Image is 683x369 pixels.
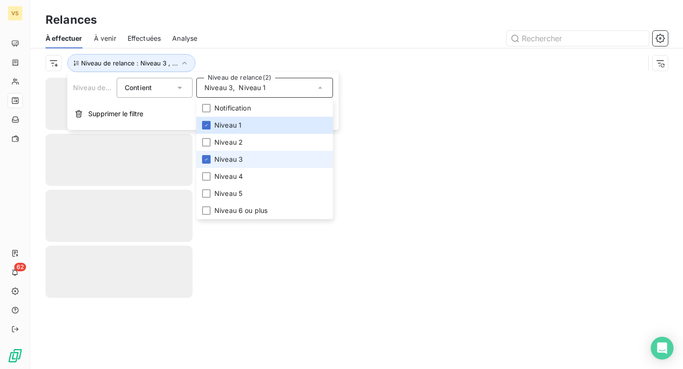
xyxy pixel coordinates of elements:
[172,34,197,43] span: Analyse
[651,337,674,360] div: Open Intercom Messenger
[214,120,241,130] span: Niveau 1
[507,31,649,46] input: Rechercher
[88,109,143,119] span: Supprimer le filtre
[214,155,243,164] span: Niveau 3
[214,138,243,147] span: Niveau 2
[214,172,243,181] span: Niveau 4
[73,83,131,92] span: Niveau de relance
[81,59,178,67] span: Niveau de relance : Niveau 3 , ...
[8,348,23,363] img: Logo LeanPay
[125,83,152,92] span: Contient
[214,206,268,215] span: Niveau 6 ou plus
[128,34,161,43] span: Effectuées
[214,189,242,198] span: Niveau 5
[204,83,233,92] span: Niveau 3
[239,83,266,92] span: Niveau 1
[14,263,26,271] span: 62
[46,34,83,43] span: À effectuer
[67,54,195,72] button: Niveau de relance : Niveau 3 , ...
[67,103,339,124] button: Supprimer le filtre
[233,83,235,92] span: ,
[46,11,97,28] h3: Relances
[94,34,116,43] span: À venir
[8,6,23,21] div: VS
[214,103,251,113] span: Notification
